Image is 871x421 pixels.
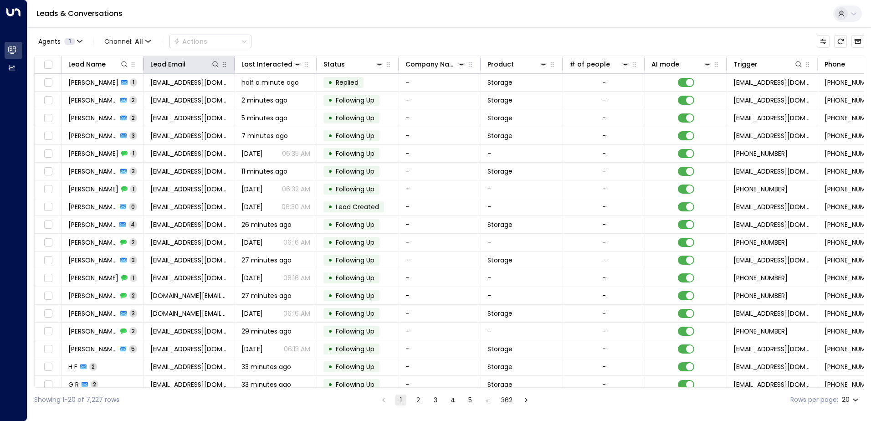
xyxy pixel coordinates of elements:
span: Storage [487,309,512,318]
span: +447751209152 [733,238,788,247]
div: Phone [825,59,845,70]
span: Aug 08, 2025 [241,149,263,158]
span: Storage [487,344,512,354]
td: - [399,358,481,375]
div: Product [487,59,514,70]
span: Following Up [336,131,374,140]
p: 06:16 AM [283,273,310,282]
div: Product [487,59,548,70]
button: page 1 [395,395,406,406]
div: • [328,217,333,232]
div: 20 [842,393,861,406]
td: - [481,145,563,162]
span: 3 [129,132,137,139]
span: mariamimdad@hotmail.com [150,167,228,176]
span: leads@space-station.co.uk [733,202,811,211]
p: 06:16 AM [283,309,310,318]
button: Archived Leads [851,35,864,48]
span: 2 [91,380,98,388]
td: - [399,287,481,304]
span: +447919672956 [733,291,788,300]
span: Storage [487,362,512,371]
span: leads@space-station.co.uk [733,78,811,87]
span: Aug 08, 2025 [241,185,263,194]
div: - [602,96,606,105]
div: • [328,164,333,179]
span: Toggle select row [42,290,54,302]
span: Toggle select row [42,77,54,88]
p: 06:35 AM [282,149,310,158]
span: hh@live.com [150,362,228,371]
span: leads@space-station.co.uk [733,131,811,140]
div: … [482,395,493,406]
span: 3 [129,167,137,175]
span: Aug 06, 2025 [241,202,263,211]
span: simononeill71@hotmail.com [150,344,228,354]
div: - [602,131,606,140]
div: • [328,235,333,250]
div: - [602,273,606,282]
span: Storage [487,256,512,265]
div: AI mode [651,59,712,70]
span: Replied [336,78,359,87]
div: Status [323,59,345,70]
span: Following Up [336,344,374,354]
div: • [328,323,333,339]
span: 2 [129,292,137,299]
span: ellie.ws@outlook.com [150,291,228,300]
span: leads@space-station.co.uk [733,344,811,354]
span: leads@space-station.co.uk [733,220,811,229]
div: • [328,252,333,268]
span: sameab@hotmail.com [150,131,228,140]
span: Graham Stapylton [68,256,118,265]
span: Mariam Imdad [68,185,118,194]
div: Status [323,59,384,70]
button: Go to page 5 [465,395,476,406]
span: Following Up [336,380,374,389]
td: - [399,163,481,180]
span: leads@space-station.co.uk [733,96,811,105]
span: Megan Jolleys [68,113,118,123]
span: 3 [129,256,137,264]
span: 2 [89,363,97,370]
td: - [481,269,563,287]
div: - [602,238,606,247]
button: Go to page 4 [447,395,458,406]
div: Lead Email [150,59,185,70]
div: # of people [569,59,630,70]
div: • [328,306,333,321]
span: Ivana Milosavljevic [68,220,117,229]
span: 2 [129,327,137,335]
span: Following Up [336,149,374,158]
div: AI mode [651,59,679,70]
td: - [399,198,481,216]
span: Paige Taylor [68,78,118,87]
span: Ellie Wilmshurst-Smith [68,291,118,300]
span: Toggle select row [42,184,54,195]
span: Following Up [336,167,374,176]
span: 2 [129,238,137,246]
div: - [602,344,606,354]
span: Toggle select row [42,361,54,373]
p: 06:30 AM [282,202,310,211]
span: Toggle select row [42,272,54,284]
span: Following Up [336,220,374,229]
span: +447930225654 [733,327,788,336]
span: 2 minutes ago [241,96,287,105]
span: Following Up [336,291,374,300]
span: Toggle select row [42,344,54,355]
div: Last Interacted [241,59,292,70]
td: - [399,376,481,393]
div: • [328,199,333,215]
span: Storage [487,131,512,140]
div: - [602,113,606,123]
button: Actions [169,35,251,48]
span: 1 [130,149,137,157]
div: - [602,202,606,211]
span: Toggle select row [42,201,54,213]
div: Showing 1-20 of 7,227 rows [34,395,119,405]
td: - [399,252,481,269]
p: 06:32 AM [282,185,310,194]
div: - [602,291,606,300]
span: 1 [64,38,75,45]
